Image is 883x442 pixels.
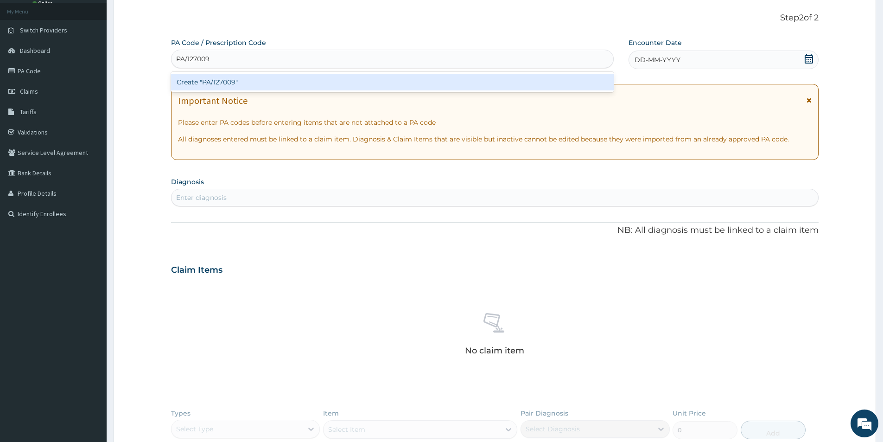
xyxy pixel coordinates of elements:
span: Dashboard [20,46,50,55]
label: Diagnosis [171,177,204,186]
span: We're online! [54,117,128,211]
span: Switch Providers [20,26,67,34]
img: d_794563401_company_1708531726252_794563401 [17,46,38,70]
div: Create "PA/127009" [171,74,614,90]
span: Claims [20,87,38,96]
p: Please enter PA codes before entering items that are not attached to a PA code [178,118,812,127]
label: PA Code / Prescription Code [171,38,266,47]
h3: Claim Items [171,265,222,275]
div: Chat with us now [48,52,156,64]
div: Minimize live chat window [152,5,174,27]
p: All diagnoses entered must be linked to a claim item. Diagnosis & Claim Items that are visible bu... [178,135,812,144]
p: Step 2 of 2 [171,13,819,23]
span: Tariffs [20,108,37,116]
div: Enter diagnosis [176,193,227,202]
span: DD-MM-YYYY [635,55,680,64]
p: No claim item [465,346,524,355]
h1: Important Notice [178,96,248,106]
label: Encounter Date [629,38,682,47]
p: NB: All diagnosis must be linked to a claim item [171,224,819,237]
textarea: Type your message and hit 'Enter' [5,253,177,286]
